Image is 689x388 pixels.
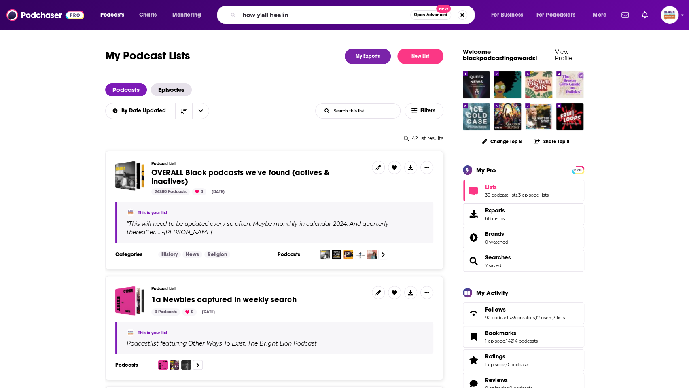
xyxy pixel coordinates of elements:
img: The Bright Lion Podcast [170,360,179,370]
h4: Other Ways To Exist [188,340,245,347]
a: Second Sunday [494,103,521,130]
span: More [593,9,606,21]
a: 3 lists [553,315,565,320]
span: For Podcasters [536,9,575,21]
a: Ratings [485,353,529,360]
div: 0 [192,188,206,195]
button: Show More Button [420,161,433,174]
h3: Podcasts [115,362,152,368]
span: Bookmarks [485,329,516,337]
a: OVERALL Black podcasts we've found (actives & inactives) [115,161,145,191]
h3: Categories [115,251,152,258]
button: Share Top 8 [533,134,570,149]
img: The Practice of a Hoodoo Baptist [181,360,191,370]
button: Show More Button [420,286,433,299]
img: The Black Picture Podcast [343,250,353,259]
a: Exports [463,203,584,225]
button: open menu [531,8,587,21]
div: [DATE] [208,188,228,195]
a: 14214 podcasts [506,338,538,344]
h2: Choose List sort [105,103,209,119]
a: 0 watched [485,239,508,245]
a: Other Ways To Exist [187,340,245,347]
a: 7 saved [485,263,501,268]
span: Open Advanced [414,13,447,17]
a: Podcasts [105,83,147,96]
a: PRO [573,166,583,172]
div: 24300 Podcasts [151,188,190,195]
img: The Brown Girls Guide to Politics [556,71,583,98]
div: [DATE] [199,308,218,316]
a: Fruitloops: Serial Killers of Color [556,103,583,130]
a: Religion [204,251,230,258]
a: 12 users [536,315,552,320]
span: For Business [491,9,523,21]
a: News [182,251,202,258]
img: User Profile [661,6,678,24]
a: Be Well Sis: The Podcast [525,71,552,98]
button: open menu [485,8,533,21]
a: Brands [466,232,482,243]
span: " " [127,220,389,236]
a: Follows [466,307,482,319]
div: Search podcasts, credits, & more... [225,6,483,24]
span: , [535,315,536,320]
img: Stitch Please [494,71,521,98]
span: Brands [463,227,584,248]
span: OVERALL Black podcasts we've found (actives & inactives) [151,167,329,187]
div: My Activity [476,289,508,297]
span: , [245,340,246,347]
span: Exports [485,207,505,214]
a: This is your list [138,330,167,335]
a: 1a Newbies captured in weekly search [115,286,145,316]
img: The HomeTeam Podcast [355,250,365,259]
a: View Profile [555,48,572,62]
button: Filters [405,103,443,119]
a: Searches [485,254,511,261]
div: My Pro [476,166,496,174]
img: blackpodcastingawards [127,329,135,337]
h3: Podcasts [278,251,314,258]
a: Show notifications dropdown [638,8,651,22]
a: Ice Cold Case [463,103,490,130]
span: New [436,5,451,13]
a: Follows [485,306,565,313]
button: New List [397,49,443,64]
span: 68 items [485,216,505,221]
a: The Bright Lion Podcast [246,340,317,347]
button: open menu [192,103,209,119]
a: Charts [134,8,161,21]
span: By Date Updated [121,108,169,114]
h3: Podcast List [151,286,365,291]
img: What's Ray Saying? [525,103,552,130]
a: OVERALL Black podcasts we've found (actives & inactives) [151,168,365,186]
span: Brands [485,230,504,237]
span: Monitoring [172,9,201,21]
a: 1 episode [485,338,505,344]
span: Follows [463,302,584,324]
span: , [505,338,506,344]
div: Podcast list featuring [127,340,424,347]
img: Healing & Becoming [367,250,377,259]
img: Queer News [463,71,490,98]
img: Podchaser - Follow, Share and Rate Podcasts [6,7,84,23]
a: Lists [466,185,482,196]
a: 3 episode lists [518,192,549,198]
a: Welcome blackpodcastingawards! [463,48,537,62]
span: Ratings [485,353,505,360]
span: Episodes [151,83,192,96]
button: open menu [167,8,212,21]
a: Brands [485,230,508,237]
span: Ratings [463,349,584,371]
span: PRO [573,167,583,173]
